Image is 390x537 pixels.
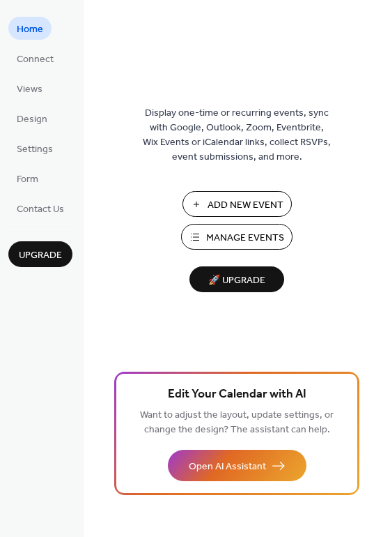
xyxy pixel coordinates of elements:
[189,460,266,474] span: Open AI Assistant
[8,47,62,70] a: Connect
[182,191,292,217] button: Add New Event
[8,107,56,130] a: Design
[140,406,334,439] span: Want to adjust the layout, update settings, or change the design? The assistant can help.
[168,450,306,481] button: Open AI Assistant
[8,137,61,160] a: Settings
[17,112,47,127] span: Design
[208,198,283,213] span: Add New Event
[206,231,284,245] span: Manage Events
[17,52,54,67] span: Connect
[143,106,331,165] span: Display one-time or recurring events, sync with Google, Outlook, Zoom, Eventbrite, Wix Events or ...
[19,248,62,263] span: Upgrade
[181,224,292,250] button: Manage Events
[8,167,47,190] a: Form
[17,22,43,37] span: Home
[17,202,64,217] span: Contact Us
[8,241,72,267] button: Upgrade
[17,82,42,97] span: Views
[8,197,72,220] a: Contact Us
[198,271,276,290] span: 🚀 Upgrade
[17,142,53,157] span: Settings
[189,266,284,292] button: 🚀 Upgrade
[168,385,306,404] span: Edit Your Calendar with AI
[17,172,38,187] span: Form
[8,77,51,100] a: Views
[8,17,52,40] a: Home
